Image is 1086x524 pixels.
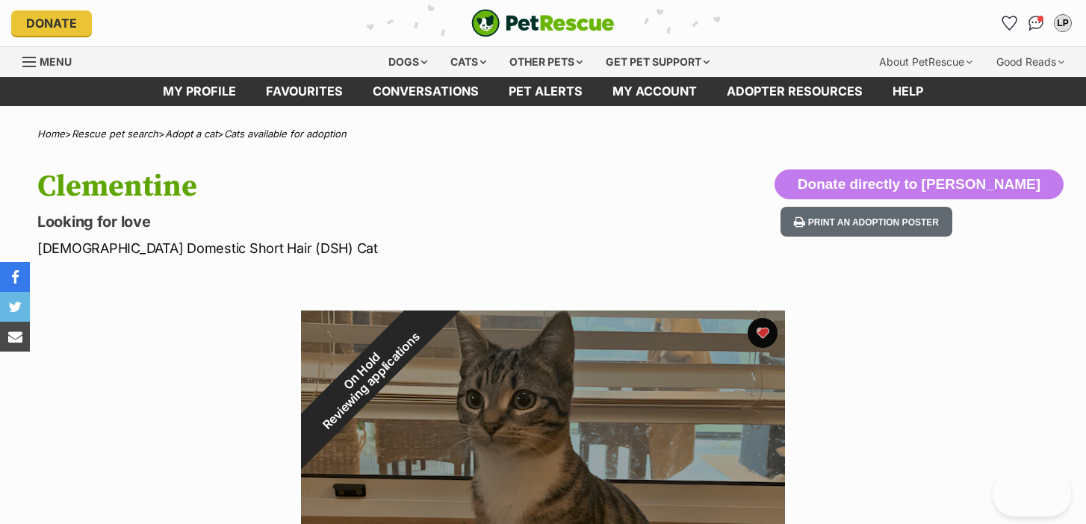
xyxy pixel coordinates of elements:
img: logo-cat-932fe2b9b8326f06289b0f2fb663e598f794de774fb13d1741a6617ecf9a85b4.svg [471,9,615,37]
div: Get pet support [595,47,720,77]
span: Reviewing applications [320,330,423,432]
a: PetRescue [471,9,615,37]
a: Help [878,77,938,106]
a: My profile [148,77,251,106]
a: My account [598,77,712,106]
a: Favourites [997,11,1021,35]
a: Cats available for adoption [224,128,347,140]
p: Looking for love [37,211,662,232]
div: Other pets [499,47,593,77]
a: Pet alerts [494,77,598,106]
ul: Account quick links [997,11,1075,35]
a: Menu [22,47,82,74]
div: On Hold [260,269,474,483]
a: Home [37,128,65,140]
a: Donate [11,10,92,36]
a: Adopter resources [712,77,878,106]
iframe: Help Scout Beacon - Open [993,472,1071,517]
a: Rescue pet search [72,128,158,140]
a: conversations [358,77,494,106]
a: Conversations [1024,11,1048,35]
div: LP [1055,16,1070,31]
a: Favourites [251,77,358,106]
button: My account [1051,11,1075,35]
h1: Clementine [37,169,662,204]
div: Good Reads [986,47,1075,77]
img: chat-41dd97257d64d25036548639549fe6c8038ab92f7586957e7f3b1b290dea8141.svg [1028,16,1044,31]
button: favourite [748,318,778,348]
div: About PetRescue [869,47,983,77]
div: Cats [440,47,497,77]
button: Print an adoption poster [781,207,952,237]
button: Donate directly to [PERSON_NAME] [775,169,1064,199]
div: Dogs [378,47,438,77]
a: Adopt a cat [165,128,217,140]
span: Menu [40,55,72,68]
p: [DEMOGRAPHIC_DATA] Domestic Short Hair (DSH) Cat [37,238,662,258]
